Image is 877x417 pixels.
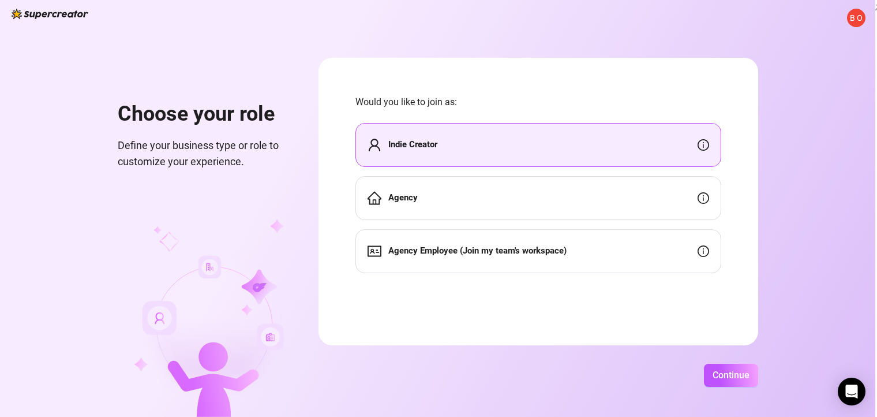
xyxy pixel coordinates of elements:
[118,102,291,127] h1: Choose your role
[12,9,88,19] img: logo
[698,192,709,204] span: info-circle
[118,137,291,170] span: Define your business type or role to customize your experience.
[388,139,437,150] strong: Indie Creator
[368,191,381,205] span: home
[368,244,381,258] span: idcard
[368,138,381,152] span: user
[388,192,418,203] strong: Agency
[355,95,721,109] span: Would you like to join as:
[838,378,865,405] div: Open Intercom Messenger
[698,245,709,257] span: info-circle
[388,245,567,256] strong: Agency Employee (Join my team's workspace)
[698,139,709,151] span: info-circle
[704,364,758,387] button: Continue
[850,12,863,24] span: B O
[713,370,749,381] span: Continue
